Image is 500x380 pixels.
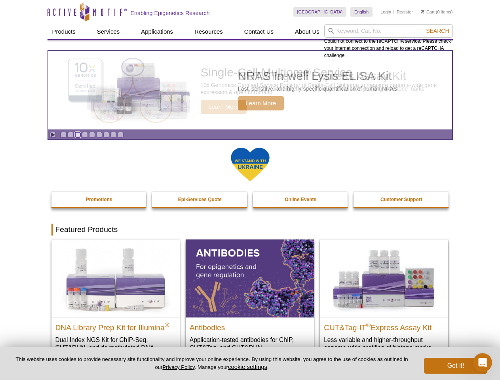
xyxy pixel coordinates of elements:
p: This website uses cookies to provide necessary site functionality and improve your online experie... [13,356,411,371]
a: Applications [136,24,178,39]
a: Single-Cell Multiome Service Single-Cell Multiome Service 10x Genomics Certified Service Provider... [48,51,452,129]
p: Application-tested antibodies for ChIP, CUT&Tag, and CUT&RUN. [190,336,310,352]
h2: Enabling Epigenetics Research [131,9,210,17]
p: Dual Index NGS Kit for ChIP-Seq, CUT&RUN, and ds methylated DNA assays. [55,336,176,360]
img: DNA Library Prep Kit for Illumina [51,239,180,317]
a: Toggle autoplay [50,132,56,138]
a: DNA Library Prep Kit for Illumina DNA Library Prep Kit for Illumina® Dual Index NGS Kit for ChIP-... [51,239,180,367]
a: Services [92,24,125,39]
a: Customer Support [354,192,449,207]
img: Single-Cell Multiome Service [61,54,180,127]
p: Less variable and higher-throughput genome-wide profiling of histone marks​. [324,336,444,352]
a: All Antibodies Antibodies Application-tested antibodies for ChIP, CUT&Tag, and CUT&RUN. [186,239,314,359]
a: Contact Us [240,24,278,39]
strong: Promotions [86,197,112,202]
a: Products [48,24,80,39]
img: All Antibodies [186,239,314,317]
a: Login [380,9,391,15]
a: Cart [421,9,435,15]
a: English [350,7,373,17]
img: CUT&Tag-IT® Express Assay Kit [320,239,448,317]
h2: CUT&Tag-IT Express Assay Kit [324,320,444,332]
a: Go to slide 6 [96,132,102,138]
a: Go to slide 8 [110,132,116,138]
li: | [394,7,395,17]
a: Go to slide 3 [75,132,81,138]
input: Keyword, Cat. No. [324,24,453,38]
a: Online Events [253,192,349,207]
a: Privacy Policy [162,364,194,370]
a: Promotions [51,192,147,207]
a: Go to slide 7 [103,132,109,138]
a: Go to slide 1 [61,132,67,138]
a: Go to slide 9 [118,132,124,138]
a: Resources [190,24,228,39]
p: 10x Genomics Certified Service Provider of Single-Cell Multiome to measure genome-wide gene expre... [201,82,448,96]
div: Could not connect to the reCAPTCHA service. Please check your internet connection and reload to g... [324,24,453,59]
strong: Customer Support [380,197,422,202]
button: Search [424,27,451,34]
h2: Featured Products [51,224,449,236]
a: [GEOGRAPHIC_DATA] [293,7,347,17]
sup: ® [366,321,371,328]
a: Epi-Services Quote [152,192,248,207]
button: Got it! [424,358,487,374]
button: cookie settings [228,363,267,370]
a: CUT&Tag-IT® Express Assay Kit CUT&Tag-IT®Express Assay Kit Less variable and higher-throughput ge... [320,239,448,359]
a: Register [397,9,413,15]
strong: Online Events [285,197,316,202]
a: Go to slide 4 [82,132,88,138]
a: Go to slide 5 [89,132,95,138]
strong: Epi-Services Quote [178,197,222,202]
h2: Single-Cell Multiome Service [201,66,448,78]
span: Search [426,28,449,34]
img: We Stand With Ukraine [230,147,270,182]
a: About Us [290,24,324,39]
sup: ® [165,321,169,328]
img: Your Cart [421,9,424,13]
h2: DNA Library Prep Kit for Illumina [55,320,176,332]
article: Single-Cell Multiome Service [48,51,452,129]
span: Learn More [201,100,247,114]
iframe: Intercom live chat [473,353,492,372]
li: (0 items) [421,7,453,17]
a: Go to slide 2 [68,132,74,138]
h2: Antibodies [190,320,310,332]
